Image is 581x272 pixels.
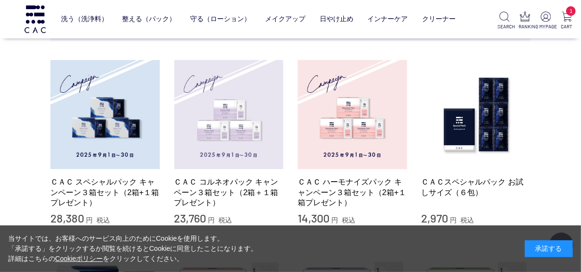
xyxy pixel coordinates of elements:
[86,216,93,224] span: 円
[174,211,206,225] span: 23,760
[460,216,474,224] span: 税込
[23,5,47,33] img: logo
[320,8,353,31] a: 日やけ止め
[422,8,456,31] a: クリーナー
[122,8,176,31] a: 整える（パック）
[331,216,338,224] span: 円
[422,211,448,225] span: 2,970
[368,8,408,31] a: インナーケア
[498,12,511,30] a: SEARCH
[422,177,531,198] a: ＣＡＣスペシャルパック お試しサイズ（６包）
[525,240,573,257] div: 承諾する
[265,8,305,31] a: メイクアップ
[55,255,103,262] a: Cookieポリシー
[560,12,573,30] a: 1 CART
[539,23,553,30] p: MYPAGE
[50,60,160,170] img: ＣＡＣ スペシャルパック キャンペーン３箱セット（2箱+１箱プレゼント）
[422,60,531,170] img: ＣＡＣスペシャルパック お試しサイズ（６包）
[519,23,532,30] p: RANKING
[566,6,576,16] span: 1
[50,211,84,225] span: 28,380
[298,177,407,208] a: ＣＡＣ ハーモナイズパック キャンペーン３箱セット（2箱+１箱プレゼント）
[498,23,511,30] p: SEARCH
[97,216,110,224] span: 税込
[218,216,232,224] span: 税込
[61,8,108,31] a: 洗う（洗浄料）
[8,234,258,264] div: 当サイトでは、お客様へのサービス向上のためにCookieを使用します。 「承諾する」をクリックするか閲覧を続けるとCookieに同意したことになります。 詳細はこちらの をクリックしてください。
[174,177,284,208] a: ＣＡＣ コルネオパック キャンペーン３箱セット（2箱＋１箱プレゼント）
[539,12,553,30] a: MYPAGE
[190,8,251,31] a: 守る（ローション）
[298,60,407,170] img: ＣＡＣ ハーモナイズパック キャンペーン３箱セット（2箱+１箱プレゼント）
[298,211,329,225] span: 14,300
[342,216,355,224] span: 税込
[560,23,573,30] p: CART
[50,177,160,208] a: ＣＡＣ スペシャルパック キャンペーン３箱セット（2箱+１箱プレゼント）
[208,216,215,224] span: 円
[174,60,284,170] img: ＣＡＣ コルネオパック キャンペーン３箱セット（2箱＋１箱プレゼント）
[450,216,457,224] span: 円
[519,12,532,30] a: RANKING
